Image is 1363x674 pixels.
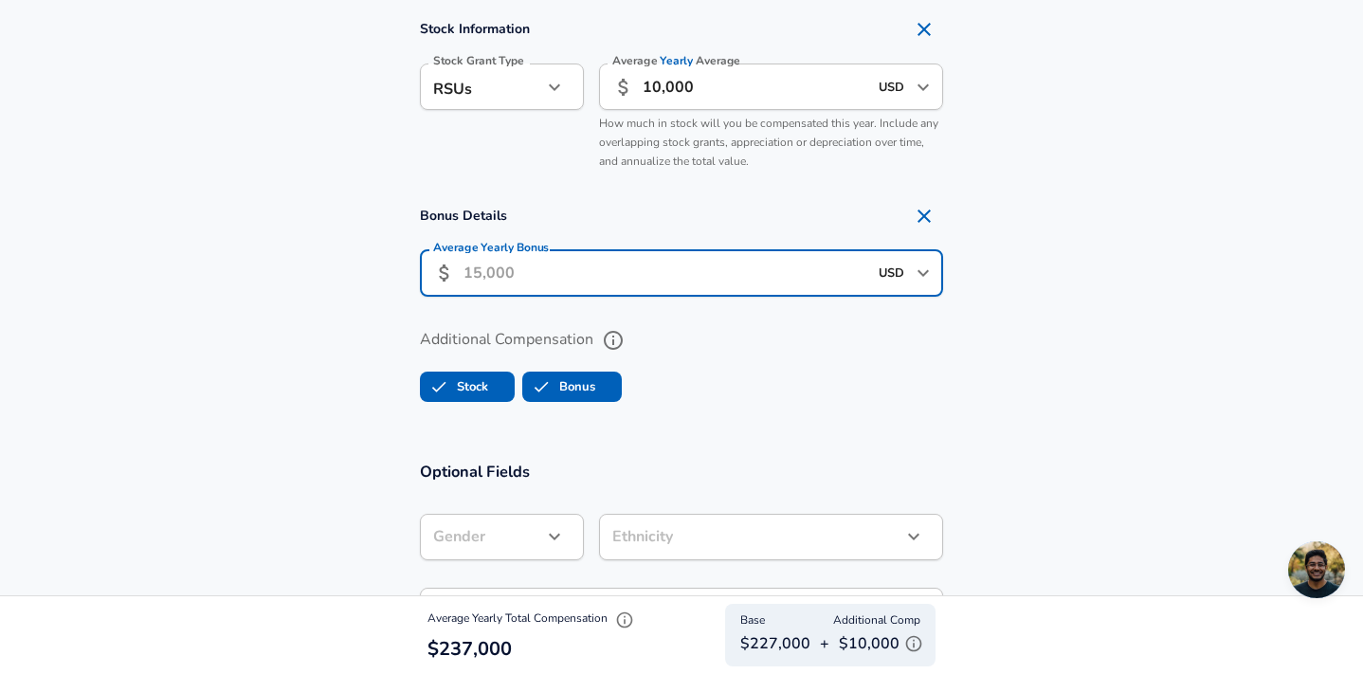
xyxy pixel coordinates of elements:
span: Yearly [661,53,694,69]
button: BonusBonus [522,372,622,402]
h4: Bonus Details [420,197,943,235]
label: Average Average [612,55,740,66]
span: Average Yearly Total Compensation [427,611,639,627]
h4: Stock Information [420,10,943,48]
button: help [597,324,629,356]
button: Remove Section [905,10,943,48]
label: Bonus [523,369,595,405]
label: Average Yearly Bonus [433,242,549,253]
span: Additional Comp [833,611,920,630]
h3: Optional Fields [420,461,943,483]
input: 15,000 [463,250,867,297]
button: Open [910,74,936,100]
input: 40,000 [643,64,867,110]
span: Bonus [523,369,559,405]
div: Open chat [1288,541,1345,598]
p: $227,000 [740,633,810,656]
button: StockStock [420,372,515,402]
input: USD [873,72,911,101]
label: Additional Compensation [420,324,943,356]
label: Stock Grant Type [433,55,524,66]
div: RSUs [420,64,542,110]
label: Stock [421,369,488,405]
button: Explain Additional Compensation [900,630,928,659]
span: How much in stock will you be compensated this year. Include any overlapping stock grants, apprec... [599,116,938,169]
p: $10,000 [839,630,928,659]
button: Open [910,260,936,286]
span: Stock [421,369,457,405]
input: USD [873,259,911,288]
p: + [820,633,829,656]
span: Base [740,611,765,630]
button: Remove Section [905,197,943,235]
button: Explain Total Compensation [610,606,639,634]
